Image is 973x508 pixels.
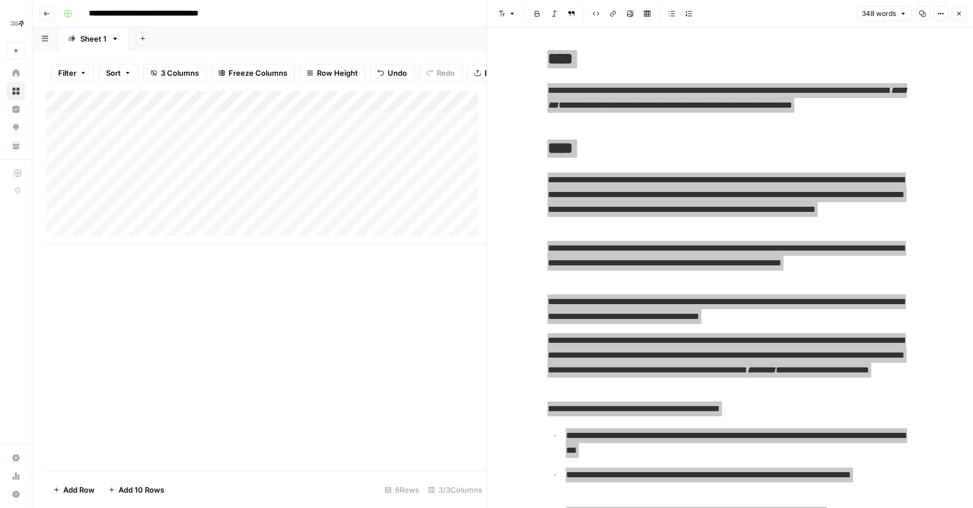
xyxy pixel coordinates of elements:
button: Sort [99,64,139,82]
span: 3 Columns [161,67,199,79]
button: Export CSV [467,64,532,82]
a: Sheet 1 [58,27,129,50]
button: 348 words [857,6,911,21]
span: Undo [388,67,407,79]
button: Filter [51,64,94,82]
a: Settings [7,449,25,467]
button: Add 10 Rows [101,481,171,499]
a: Browse [7,82,25,100]
img: CGMOps Logo [7,13,27,34]
button: Redo [419,64,462,82]
button: 3 Columns [143,64,206,82]
span: Add 10 Rows [119,484,164,495]
span: Row Height [317,67,358,79]
a: Usage [7,467,25,485]
div: Sheet 1 [80,33,107,44]
div: 3/3 Columns [424,481,487,499]
button: Help + Support [7,485,25,503]
button: Row Height [299,64,365,82]
span: Sort [106,67,121,79]
a: Opportunities [7,118,25,137]
div: 6 Rows [380,481,424,499]
button: Workspace: CGMOps [7,9,25,38]
a: Your Data [7,137,25,155]
span: 348 words [862,9,896,19]
span: Freeze Columns [229,67,287,79]
span: Add Row [63,484,95,495]
button: Add Row [46,481,101,499]
button: Undo [370,64,414,82]
button: Freeze Columns [211,64,295,82]
span: Redo [437,67,455,79]
a: Insights [7,100,25,118]
span: Filter [58,67,76,79]
a: Home [7,64,25,82]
